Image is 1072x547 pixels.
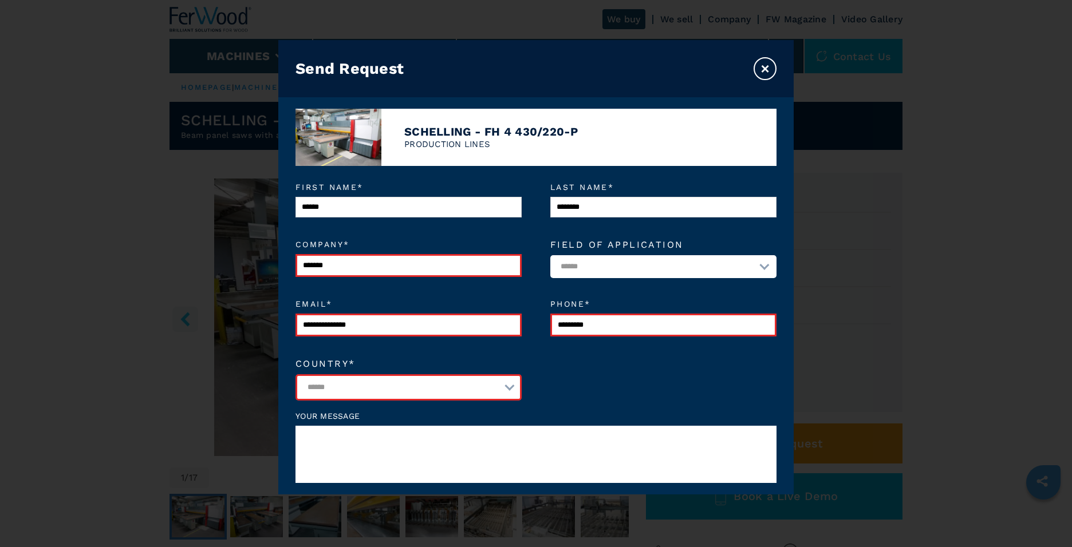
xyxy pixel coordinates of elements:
[295,300,522,308] em: Email
[550,314,777,336] input: Phone*
[295,197,522,217] input: First name*
[295,314,522,336] input: Email*
[404,138,578,150] p: PRODUCTION LINES
[550,300,777,308] em: Phone
[295,254,522,277] input: Company*
[295,109,381,166] img: image
[550,240,777,249] label: Field of application
[295,240,522,248] em: Company
[550,197,777,217] input: Last name*
[550,183,777,191] em: Last name
[754,57,777,80] button: ×
[295,183,522,191] em: First name
[295,412,777,420] label: Your message
[404,125,578,138] h4: SCHELLING - FH 4 430/220-P
[295,60,404,78] h3: Send Request
[295,359,522,368] label: Country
